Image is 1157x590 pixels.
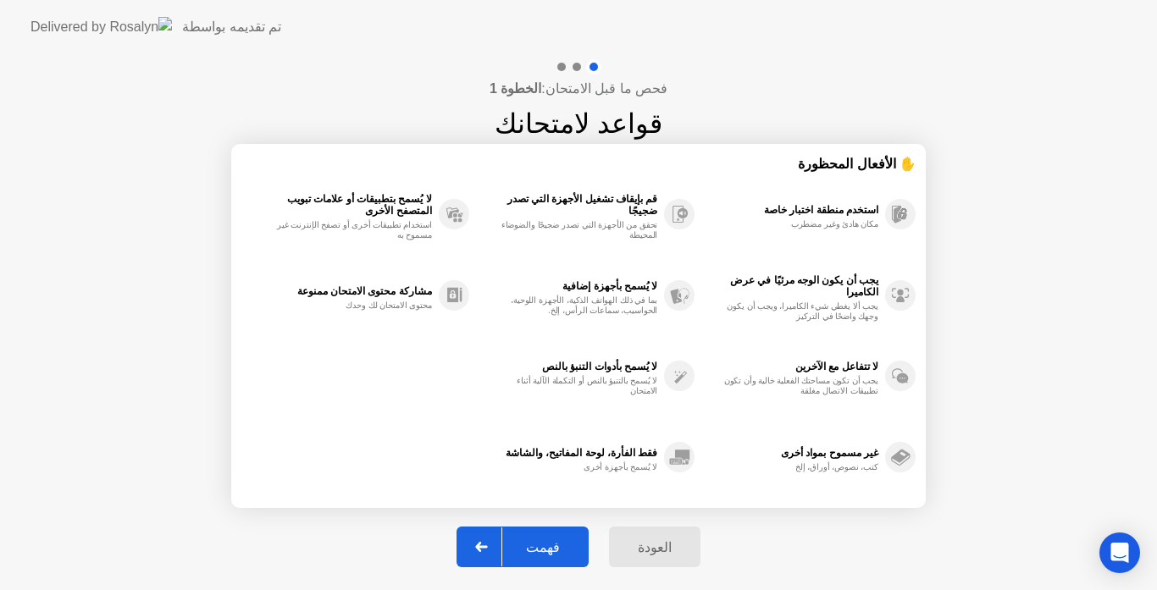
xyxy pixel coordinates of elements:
[241,154,916,174] div: ✋ الأفعال المحظورة
[703,204,878,216] div: استخدم منطقة اختبار خاصة
[490,79,667,99] h4: فحص ما قبل الامتحان:
[478,361,658,372] div: لا يُسمح بأدوات التنبؤ بالنص
[457,527,589,567] button: فهمت
[718,376,878,396] div: يجب أن تكون مساحتك الفعلية خالية وأن تكون تطبيقات الاتصال مغلقة
[478,280,658,292] div: لا يُسمح بأجهزة إضافية
[1099,532,1140,573] div: Open Intercom Messenger
[497,462,657,472] div: لا يُسمح بأجهزة أخرى
[614,539,695,555] div: العودة
[182,17,281,37] div: تم تقديمه بواسطة
[718,462,878,472] div: كتب، نصوص، أوراق، إلخ
[478,193,658,217] div: قم بإيقاف تشغيل الأجهزة التي تصدر ضجيجًا
[30,17,172,36] img: Delivered by Rosalyn
[718,301,878,322] div: يجب ألا يغطي شيء الكاميرا، ويجب أن يكون وجهك واضحًا في التركيز
[703,361,878,372] div: لا تتفاعل مع الآخرين
[703,447,878,459] div: غير مسموح بمواد أخرى
[497,220,657,240] div: تحقق من الأجهزة التي تصدر ضجيجًا والضوضاء المحيطة
[495,103,662,144] h1: قواعد لامتحانك
[478,447,658,459] div: فقط الفأرة، لوحة المفاتيح، والشاشة
[703,274,878,298] div: يجب أن يكون الوجه مرئيًا في عرض الكاميرا
[272,220,432,240] div: استخدام تطبيقات أخرى أو تصفح الإنترنت غير مسموح به
[490,81,541,96] b: الخطوة 1
[497,295,657,316] div: بما في ذلك الهواتف الذكية، الأجهزة اللوحية، الحواسيب، سماعات الرأس، إلخ.
[250,285,432,297] div: مشاركة محتوى الامتحان ممنوعة
[272,301,432,311] div: محتوى الامتحان لك وحدك
[250,193,432,217] div: لا يُسمح بتطبيقات أو علامات تبويب المتصفح الأخرى
[502,539,584,555] div: فهمت
[609,527,700,567] button: العودة
[497,376,657,396] div: لا يُسمح بالتنبؤ بالنص أو التكملة الآلية أثناء الامتحان
[718,219,878,229] div: مكان هادئ وغير مضطرب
